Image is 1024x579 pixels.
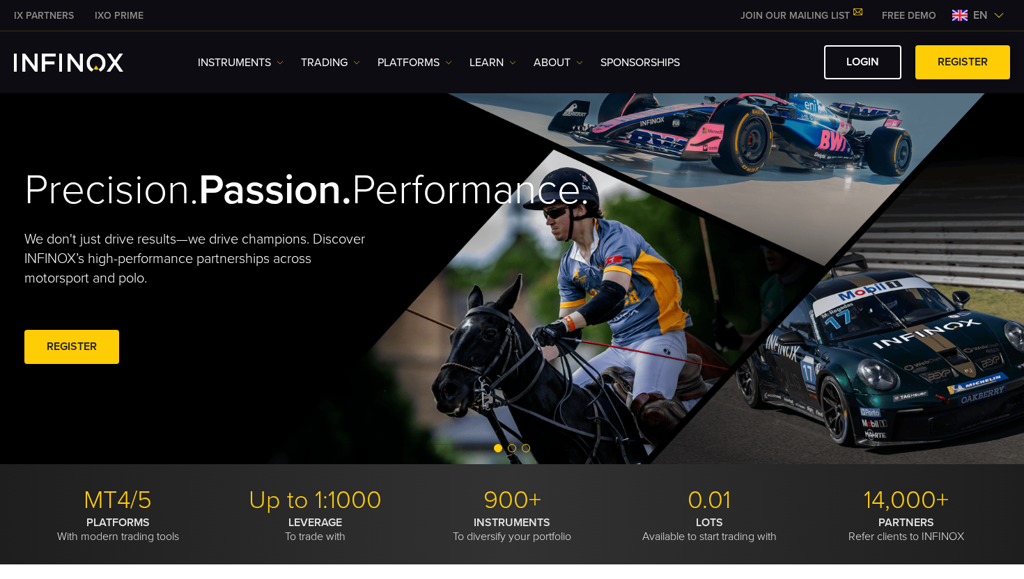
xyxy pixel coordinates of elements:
strong: INSTRUMENTS [474,516,550,530]
p: 900+ [419,485,605,516]
a: SPONSORSHIPS [600,54,680,71]
strong: Passion. [199,164,352,214]
a: Learn [470,54,516,71]
strong: LEVERAGE [288,516,342,530]
span: Go to slide 2 [508,444,516,452]
p: To trade with [222,516,408,544]
p: MT4/5 [24,485,211,516]
strong: LOTS [696,516,723,530]
a: REGISTER [915,45,1010,79]
h2: Precision. Performance. [24,164,463,215]
p: With modern trading tools [24,516,211,544]
p: 14,000+ [813,485,1000,516]
span: en [968,7,993,24]
a: INFINOX [3,8,84,23]
a: ABOUT [534,54,583,71]
a: Instruments [198,54,284,71]
p: Available to start trading with [616,516,802,544]
strong: PARTNERS [878,516,934,530]
span: Go to slide 3 [522,444,530,452]
a: INFINOX [84,8,154,23]
a: INFINOX MENU [871,8,947,23]
a: LOGIN [824,45,901,79]
span: Go to slide 1 [494,444,502,452]
a: INFINOX Logo [14,54,156,72]
p: We don't just drive results—we drive champions. Discover INFINOX’s high-performance partnerships ... [24,230,375,288]
p: To diversify your portfolio [419,516,605,544]
a: TRADING [301,54,360,71]
a: REGISTER [24,330,119,364]
a: JOIN OUR MAILING LIST [730,10,871,22]
p: Up to 1:1000 [222,485,408,516]
strong: PLATFORMS [86,516,150,530]
p: Refer clients to INFINOX [813,516,1000,544]
a: PLATFORMS [378,54,452,71]
p: 0.01 [616,485,802,516]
